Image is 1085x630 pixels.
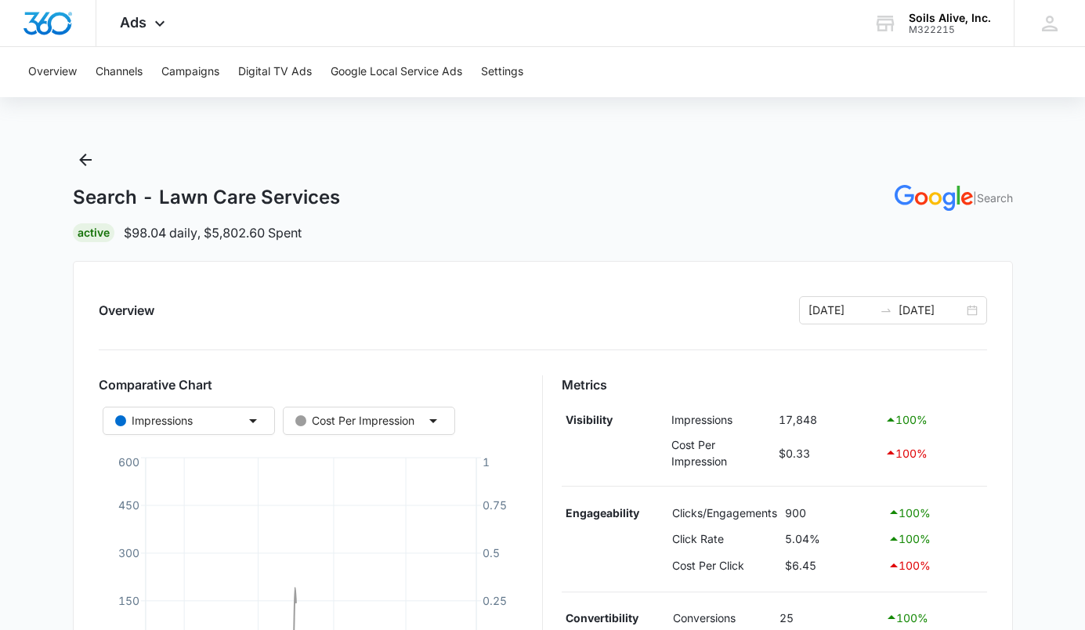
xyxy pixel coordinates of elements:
[28,47,77,97] button: Overview
[103,407,275,435] button: Impressions
[888,503,983,522] div: 100 %
[115,412,193,429] div: Impressions
[895,185,973,211] img: GOOGLE_ADS
[73,223,114,242] div: Active
[781,499,884,526] td: 900
[668,552,781,579] td: Cost Per Click
[888,556,983,575] div: 100 %
[73,186,340,209] h1: Search - Lawn Care Services
[118,454,139,468] tspan: 600
[120,14,146,31] span: Ads
[566,413,613,426] strong: Visibility
[283,407,455,435] button: Cost Per Impression
[124,223,302,242] p: $98.04 daily , $5,802.60 Spent
[118,546,139,559] tspan: 300
[668,499,781,526] td: Clicks/Engagements
[909,12,991,24] div: account name
[888,530,983,549] div: 100 %
[775,407,881,433] td: 17,848
[668,407,776,433] td: Impressions
[331,47,462,97] button: Google Local Service Ads
[96,47,143,97] button: Channels
[99,301,154,320] h2: Overview
[99,375,524,394] h3: Comparative Chart
[884,411,983,429] div: 100 %
[483,498,507,512] tspan: 0.75
[775,433,881,473] td: $0.33
[483,546,500,559] tspan: 0.5
[781,552,884,579] td: $6.45
[668,526,781,552] td: Click Rate
[884,444,983,462] div: 100 %
[73,147,98,172] button: Back
[118,498,139,512] tspan: 450
[781,526,884,552] td: 5.04%
[973,190,1013,206] p: | Search
[808,302,873,319] input: Start date
[566,611,638,625] strong: Convertibility
[481,47,523,97] button: Settings
[238,47,312,97] button: Digital TV Ads
[909,24,991,35] div: account id
[562,375,987,394] h3: Metrics
[483,594,507,607] tspan: 0.25
[483,454,490,468] tspan: 1
[118,594,139,607] tspan: 150
[295,412,414,429] div: Cost Per Impression
[566,506,639,520] strong: Engageability
[885,608,983,627] div: 100 %
[668,433,776,473] td: Cost Per Impression
[880,304,892,317] span: to
[899,302,964,319] input: End date
[161,47,219,97] button: Campaigns
[880,304,892,317] span: swap-right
